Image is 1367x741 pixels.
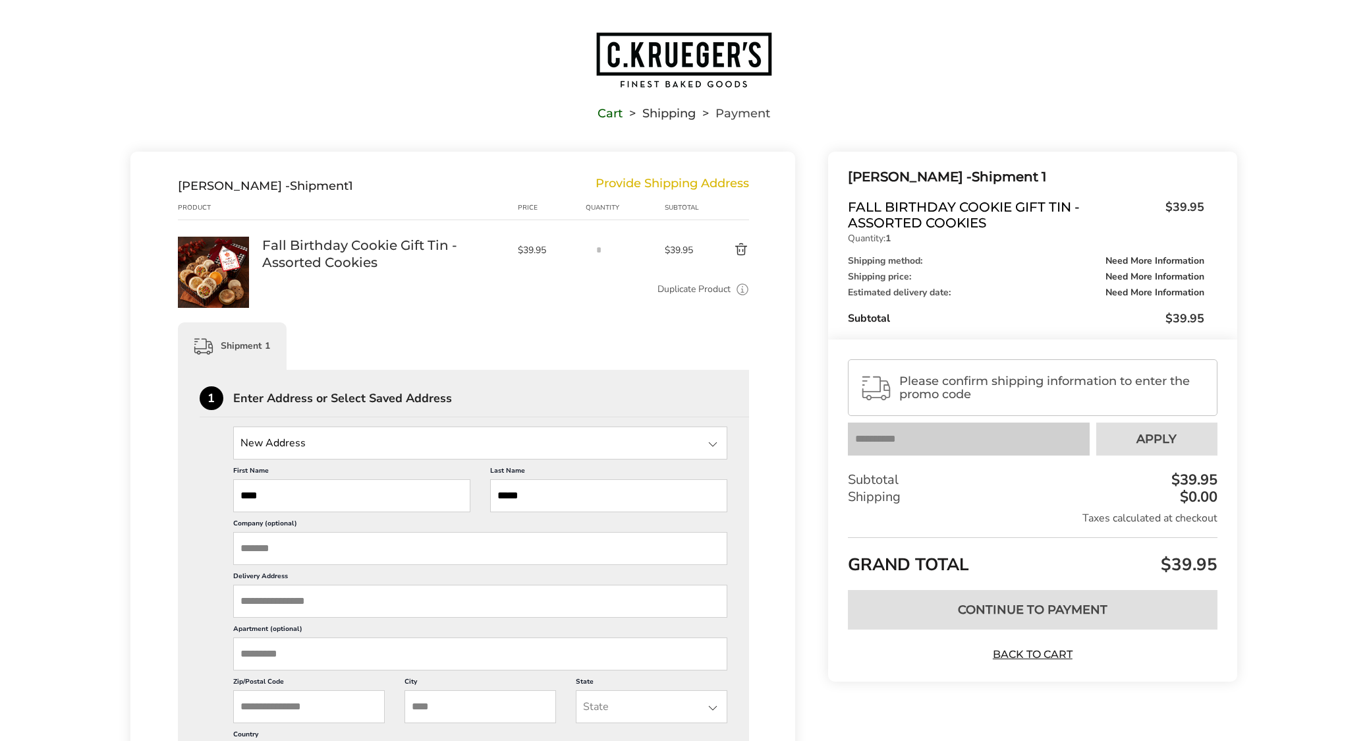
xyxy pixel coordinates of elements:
[349,179,353,193] span: 1
[899,374,1205,401] span: Please confirm shipping information to enter the promo code
[1158,553,1217,576] span: $39.95
[178,237,249,308] img: Fall Birthday Cookie Gift Tin - Assorted Cookies
[1096,423,1217,456] button: Apply
[576,677,727,690] label: State
[1105,288,1204,297] span: Need More Information
[848,311,1204,326] div: Subtotal
[596,179,749,193] div: Provide Shipping Address
[598,109,623,118] a: Cart
[233,392,750,404] div: Enter Address or Select Saved Address
[665,202,703,213] div: Subtotal
[848,471,1217,489] div: Subtotal
[130,31,1237,89] a: Go to home page
[885,232,891,245] strong: 1
[178,179,353,193] div: Shipment
[490,466,727,479] label: Last Name
[848,199,1204,231] a: Fall Birthday Cookie Gift Tin - Assorted Cookies$39.95
[586,237,612,263] input: Quantity input
[586,202,665,213] div: Quantity
[848,199,1158,231] span: Fall Birthday Cookie Gift Tin - Assorted Cookies
[848,234,1204,243] p: Quantity:
[848,288,1204,297] div: Estimated delivery date:
[1136,433,1177,445] span: Apply
[233,637,728,670] input: Apartment
[848,166,1204,188] div: Shipment 1
[233,427,728,459] input: State
[848,169,972,185] span: [PERSON_NAME] -
[715,109,770,118] span: Payment
[623,109,696,118] li: Shipping
[665,244,703,256] span: $39.95
[178,236,249,249] a: Fall Birthday Cookie Gift Tin - Assorted Cookies
[233,585,728,618] input: Delivery Address
[178,179,290,193] span: [PERSON_NAME] -
[233,519,728,532] label: Company (optional)
[848,272,1204,282] div: Shipping price:
[178,322,287,370] div: Shipment 1
[848,256,1204,266] div: Shipping method:
[233,572,728,585] label: Delivery Address
[1177,490,1217,504] div: $0.00
[595,31,773,89] img: C.KRUEGER'S
[262,237,505,271] a: Fall Birthday Cookie Gift Tin - Assorted Cookies
[1105,272,1204,282] span: Need More Information
[1105,256,1204,266] span: Need More Information
[848,489,1217,506] div: Shipping
[848,537,1217,580] div: GRAND TOTAL
[518,244,580,256] span: $39.95
[848,511,1217,525] div: Taxes calculated at checkout
[986,647,1078,662] a: Back to Cart
[1168,473,1217,487] div: $39.95
[490,479,727,512] input: Last Name
[1159,199,1204,227] span: $39.95
[848,590,1217,630] button: Continue to Payment
[657,282,731,297] a: Duplicate Product
[405,677,556,690] label: City
[703,242,749,258] button: Delete product
[1165,311,1204,326] span: $39.95
[178,202,262,213] div: Product
[405,690,556,723] input: City
[233,466,470,479] label: First Name
[233,624,728,637] label: Apartment (optional)
[233,690,385,723] input: ZIP
[233,677,385,690] label: Zip/Postal Code
[233,479,470,512] input: First Name
[576,690,727,723] input: State
[518,202,586,213] div: Price
[233,532,728,565] input: Company
[200,386,223,410] div: 1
